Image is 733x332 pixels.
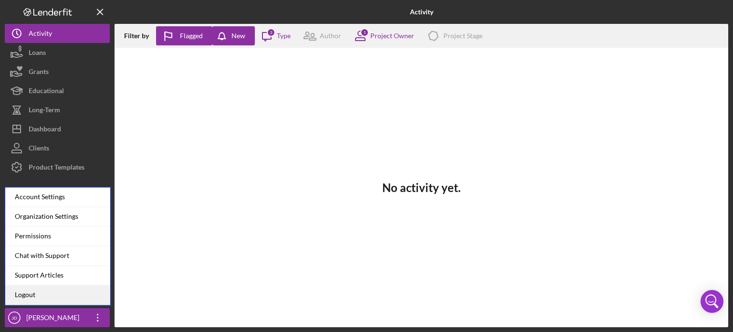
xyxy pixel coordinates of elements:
div: Clients [29,139,49,160]
div: 1 [360,28,369,37]
button: Loans [5,43,110,62]
div: Project Stage [443,32,482,40]
button: Educational [5,81,110,100]
div: Open Intercom Messenger [701,290,723,313]
button: Flagged [156,26,212,45]
div: New [231,26,245,45]
button: Product Templates [5,158,110,177]
div: Account Settings [5,187,110,207]
button: Long-Term [5,100,110,119]
div: Long-Term [29,100,60,122]
h3: No activity yet. [382,181,461,194]
div: Loans [29,43,46,64]
div: Grants [29,62,49,84]
div: Dashboard [29,119,61,141]
div: 3 [267,28,275,37]
div: Organization Settings [5,207,110,226]
a: Logout [5,285,110,305]
div: Filter by [124,32,156,40]
div: Author [320,32,341,40]
div: Product Templates [29,158,84,179]
div: Permissions [5,226,110,246]
button: New [212,26,255,45]
button: Clients [5,139,110,158]
button: Dashboard [5,119,110,139]
div: Educational [29,81,64,103]
div: [PERSON_NAME] [24,308,86,330]
text: JD [11,315,17,321]
div: Project Owner [370,32,414,40]
a: Support Articles [5,266,110,285]
div: Activity [29,24,52,45]
button: Activity [5,24,110,43]
div: Flagged [180,26,203,45]
div: Chat with Support [5,246,110,266]
button: Grants [5,62,110,81]
button: JD[PERSON_NAME] [5,308,110,327]
b: Activity [410,8,433,16]
div: Type [277,32,291,40]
